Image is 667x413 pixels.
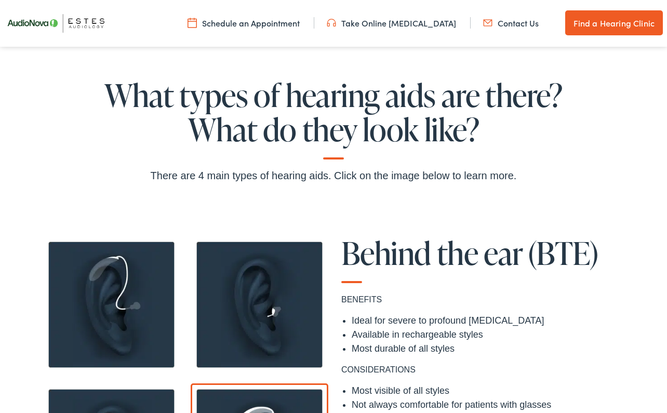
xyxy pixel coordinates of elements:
[188,17,300,29] a: Schedule an Appointment
[352,398,622,412] li: Not always comfortable for patients with glasses
[352,384,622,398] li: Most visible of all styles
[341,364,622,376] p: CONSIDERATIONS
[483,17,539,29] a: Contact Us
[188,17,197,29] img: utility icon
[352,342,622,356] li: Most durable of all styles
[327,17,336,29] img: utility icon
[352,328,622,342] li: Available in rechargeable styles
[352,314,622,328] li: Ideal for severe to profound [MEDICAL_DATA]
[26,167,640,184] div: There are 4 main types of hearing aids. Click on the image below to learn more.
[565,10,663,35] a: Find a Hearing Clinic
[483,17,492,29] img: utility icon
[26,78,640,159] h2: What types of hearing aids are there? What do they look like?
[341,294,622,306] p: BENEFITS
[327,17,456,29] a: Take Online [MEDICAL_DATA]
[341,236,622,283] h1: Behind the ear (BTE)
